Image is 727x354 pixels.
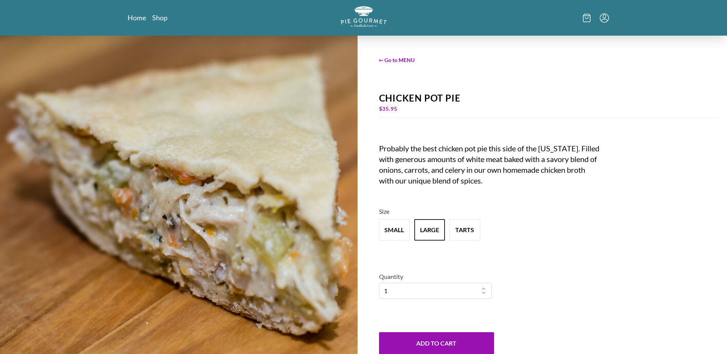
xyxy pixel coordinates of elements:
[600,13,609,23] button: Menu
[379,273,403,280] span: Quantity
[152,13,167,22] a: Shop
[379,219,410,241] button: Variant Swatch
[379,143,600,186] div: Probably the best chicken pot pie this side of the [US_STATE]. Filled with generous amounts of wh...
[379,93,718,103] div: Chicken Pot Pie
[128,13,146,22] a: Home
[341,6,387,27] img: logo
[379,208,389,215] span: Size
[414,219,445,241] button: Variant Swatch
[379,56,718,64] span: ← Go to MENU
[379,103,718,114] div: $ 35.95
[379,283,492,299] select: Quantity
[450,219,480,241] button: Variant Swatch
[341,6,387,29] a: Logo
